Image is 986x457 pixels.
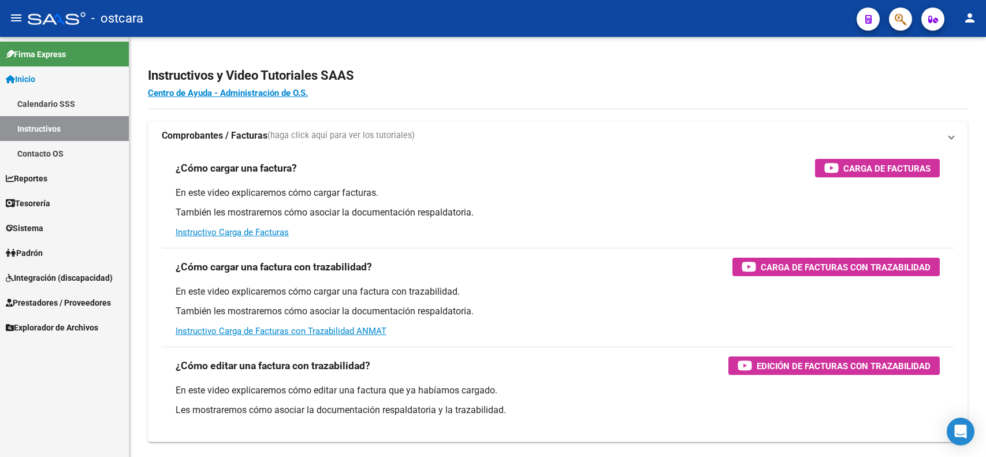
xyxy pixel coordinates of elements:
[728,356,940,375] button: Edición de Facturas con Trazabilidad
[148,122,968,150] mat-expansion-panel-header: Comprobantes / Facturas(haga click aquí para ver los tutoriales)
[6,272,113,284] span: Integración (discapacidad)
[176,160,297,176] h3: ¿Cómo cargar una factura?
[757,359,931,373] span: Edición de Facturas con Trazabilidad
[91,6,143,31] span: - ostcara
[148,88,308,98] a: Centro de Ayuda - Administración de O.S.
[176,285,940,298] p: En este video explicaremos cómo cargar una factura con trazabilidad.
[6,197,50,210] span: Tesorería
[6,73,35,86] span: Inicio
[176,259,372,275] h3: ¿Cómo cargar una factura con trazabilidad?
[6,172,47,185] span: Reportes
[176,206,940,219] p: También les mostraremos cómo asociar la documentación respaldatoria.
[176,358,370,374] h3: ¿Cómo editar una factura con trazabilidad?
[815,159,940,177] button: Carga de Facturas
[176,187,940,199] p: En este video explicaremos cómo cargar facturas.
[267,129,415,142] span: (haga click aquí para ver los tutoriales)
[148,150,968,442] div: Comprobantes / Facturas(haga click aquí para ver los tutoriales)
[6,48,66,61] span: Firma Express
[6,321,98,334] span: Explorador de Archivos
[963,11,977,25] mat-icon: person
[6,247,43,259] span: Padrón
[6,222,43,235] span: Sistema
[176,384,940,397] p: En este video explicaremos cómo editar una factura que ya habíamos cargado.
[162,129,267,142] strong: Comprobantes / Facturas
[761,260,931,274] span: Carga de Facturas con Trazabilidad
[947,418,974,445] div: Open Intercom Messenger
[9,11,23,25] mat-icon: menu
[176,404,940,417] p: Les mostraremos cómo asociar la documentación respaldatoria y la trazabilidad.
[176,326,386,336] a: Instructivo Carga de Facturas con Trazabilidad ANMAT
[148,65,968,87] h2: Instructivos y Video Tutoriales SAAS
[176,305,940,318] p: También les mostraremos cómo asociar la documentación respaldatoria.
[6,296,111,309] span: Prestadores / Proveedores
[176,227,289,237] a: Instructivo Carga de Facturas
[732,258,940,276] button: Carga de Facturas con Trazabilidad
[843,161,931,176] span: Carga de Facturas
